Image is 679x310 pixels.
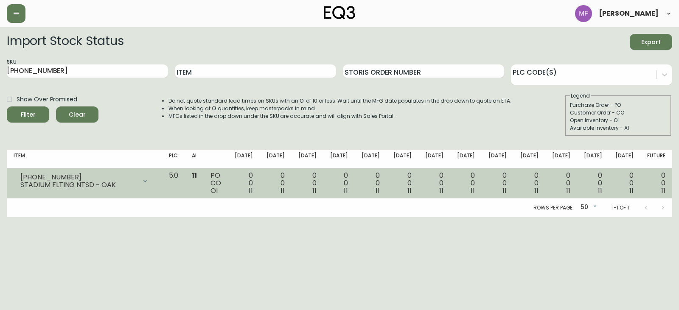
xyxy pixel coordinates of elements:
span: OI [210,186,218,195]
div: 0 0 [488,172,507,195]
button: Export [630,34,672,50]
span: 11 [629,186,634,195]
th: [DATE] [482,150,513,168]
th: Item [7,150,162,168]
th: [DATE] [323,150,355,168]
li: Do not quote standard lead times on SKUs with an OI of 10 or less. Wait until the MFG date popula... [168,97,511,105]
td: 5.0 [162,168,185,198]
div: 0 0 [584,172,602,195]
p: 1-1 of 1 [612,204,629,212]
th: [DATE] [260,150,292,168]
img: 5fd4d8da6c6af95d0810e1fe9eb9239f [575,5,592,22]
span: 11 [566,186,570,195]
th: PLC [162,150,185,168]
div: 0 0 [362,172,380,195]
span: [PERSON_NAME] [599,10,659,17]
span: 11 [439,186,443,195]
th: [DATE] [228,150,260,168]
span: 11 [471,186,475,195]
th: [DATE] [545,150,577,168]
li: MFGs listed in the drop down under the SKU are accurate and will align with Sales Portal. [168,112,511,120]
th: [DATE] [513,150,545,168]
span: 11 [598,186,602,195]
div: 0 0 [647,172,665,195]
div: Purchase Order - PO [570,101,667,109]
th: [DATE] [577,150,609,168]
div: [PHONE_NUMBER] [20,173,137,181]
div: [PHONE_NUMBER]STADIUM FLTING NTSD - OAK [14,172,155,190]
span: 11 [192,170,197,180]
div: 0 0 [393,172,412,195]
p: Rows per page: [533,204,574,212]
img: logo [324,6,355,20]
div: 0 0 [457,172,475,195]
button: Filter [7,106,49,123]
div: 0 0 [552,172,570,195]
span: Show Over Promised [17,95,77,104]
div: Available Inventory - AI [570,124,667,132]
th: [DATE] [355,150,387,168]
span: 11 [661,186,665,195]
div: STADIUM FLTING NTSD - OAK [20,181,137,189]
li: When looking at OI quantities, keep masterpacks in mind. [168,105,511,112]
span: 11 [249,186,253,195]
th: [DATE] [387,150,418,168]
th: [DATE] [418,150,450,168]
th: AI [185,150,204,168]
div: Customer Order - CO [570,109,667,117]
h2: Import Stock Status [7,34,123,50]
div: 0 0 [267,172,285,195]
span: 11 [281,186,285,195]
legend: Legend [570,92,591,100]
div: 50 [577,201,598,215]
div: 0 0 [235,172,253,195]
th: Future [640,150,672,168]
th: [DATE] [450,150,482,168]
span: Clear [63,109,92,120]
div: 0 0 [520,172,539,195]
span: 11 [407,186,412,195]
span: 11 [376,186,380,195]
th: [DATE] [609,150,640,168]
span: 11 [344,186,348,195]
div: 0 0 [298,172,317,195]
span: 11 [534,186,539,195]
span: 11 [502,186,507,195]
div: 0 0 [425,172,443,195]
button: Clear [56,106,98,123]
th: [DATE] [292,150,323,168]
span: 11 [312,186,317,195]
div: 0 0 [330,172,348,195]
div: PO CO [210,172,221,195]
div: Open Inventory - OI [570,117,667,124]
span: Export [637,37,665,47]
div: Filter [21,109,36,120]
div: 0 0 [615,172,634,195]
